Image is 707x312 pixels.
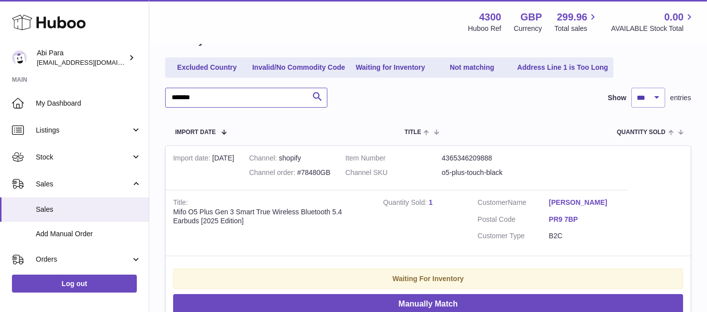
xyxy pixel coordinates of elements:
dt: Item Number [345,154,442,163]
a: 1 [429,198,433,206]
span: Listings [36,126,131,135]
a: Address Line 1 is Too Long [514,59,612,76]
span: AVAILABLE Stock Total [611,24,695,33]
div: #78480GB [249,168,330,177]
span: 0.00 [664,10,684,24]
a: Not matching [432,59,512,76]
span: My Dashboard [36,99,141,108]
a: 0.00 AVAILABLE Stock Total [611,10,695,33]
td: [DATE] [166,146,242,190]
div: shopify [249,154,330,163]
a: Log out [12,275,137,293]
strong: Import date [173,154,212,164]
span: entries [670,93,691,103]
span: Title [404,129,421,136]
strong: Title [173,198,188,209]
span: Stock [36,153,131,162]
span: [EMAIL_ADDRESS][DOMAIN_NAME] [37,58,146,66]
dt: Postal Code [478,215,549,227]
span: Add Manual Order [36,229,141,239]
span: 299.96 [557,10,587,24]
span: Sales [36,205,141,214]
strong: GBP [520,10,542,24]
span: Customer [478,198,508,206]
a: [PERSON_NAME] [549,198,620,207]
dd: o5-plus-touch-black [442,168,538,177]
div: Currency [514,24,542,33]
strong: 4300 [479,10,502,24]
dt: Customer Type [478,231,549,241]
a: Invalid/No Commodity Code [249,59,349,76]
a: Waiting for Inventory [351,59,430,76]
strong: Channel [249,154,279,164]
a: Excluded Country [167,59,247,76]
strong: Quantity Sold [383,198,429,209]
a: 299.96 Total sales [554,10,599,33]
div: Abi Para [37,48,126,67]
dt: Name [478,198,549,210]
div: Huboo Ref [468,24,502,33]
label: Show [608,93,626,103]
strong: Channel order [249,168,298,179]
dt: Channel SKU [345,168,442,177]
dd: 4365346209888 [442,154,538,163]
div: Mifo O5 Plus Gen 3 Smart True Wireless Bluetooth 5.4 Earbuds [2025 Edition] [173,207,368,226]
img: Abi@mifo.co.uk [12,50,27,65]
strong: Waiting For Inventory [393,275,464,283]
span: Quantity Sold [617,129,666,136]
span: Import date [175,129,216,136]
span: Orders [36,255,131,264]
dd: B2C [549,231,620,241]
span: Sales [36,179,131,189]
span: Total sales [554,24,599,33]
a: PR9 7BP [549,215,620,224]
